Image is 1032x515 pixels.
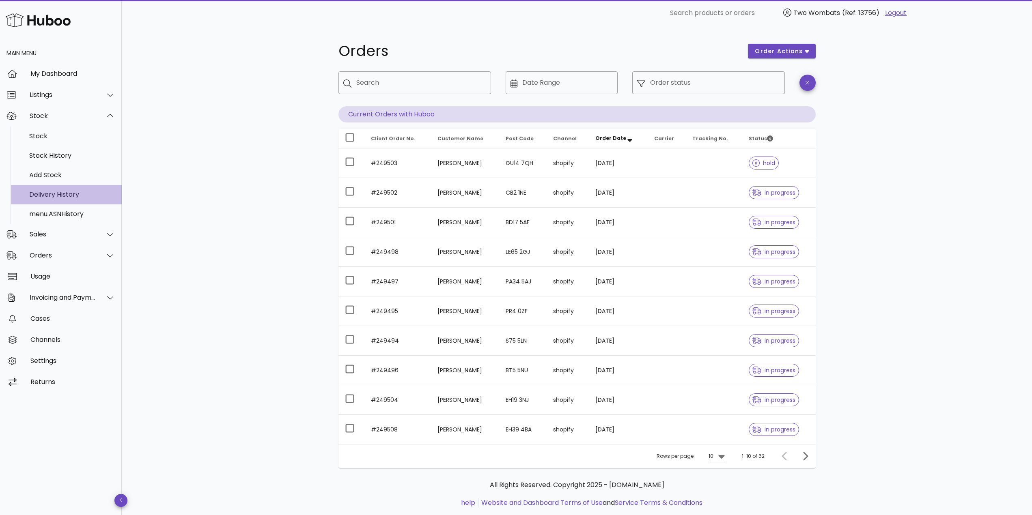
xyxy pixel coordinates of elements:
span: in progress [752,427,795,432]
div: Orders [30,251,96,259]
th: Client Order No. [364,129,431,148]
div: 10Rows per page: [709,450,726,463]
div: My Dashboard [30,70,115,77]
span: Channel [553,135,577,142]
td: GU14 7QH [499,148,547,178]
td: [DATE] [589,385,648,415]
td: S75 5LN [499,326,547,356]
td: #249496 [364,356,431,385]
p: Current Orders with Huboo [338,106,816,122]
img: Huboo Logo [6,11,71,29]
th: Order Date: Sorted descending. Activate to remove sorting. [589,129,648,148]
div: Invoicing and Payments [30,294,96,301]
td: [DATE] [589,356,648,385]
span: hold [752,160,775,166]
td: #249498 [364,237,431,267]
a: help [461,498,475,507]
td: [DATE] [589,267,648,296]
div: 10 [709,453,713,460]
button: Next page [798,449,812,463]
span: Post Code [506,135,534,142]
td: [PERSON_NAME] [431,385,499,415]
td: #249494 [364,326,431,356]
span: Order Date [595,135,626,142]
div: Add Stock [29,171,115,179]
td: [DATE] [589,296,648,326]
td: [PERSON_NAME] [431,237,499,267]
th: Carrier [648,129,686,148]
td: [PERSON_NAME] [431,356,499,385]
td: shopify [547,178,589,208]
td: shopify [547,415,589,444]
td: PA34 5AJ [499,267,547,296]
td: BD17 5AF [499,208,547,237]
td: [DATE] [589,237,648,267]
div: Channels [30,336,115,343]
td: shopify [547,237,589,267]
a: Service Terms & Conditions [615,498,702,507]
span: in progress [752,397,795,403]
span: in progress [752,308,795,314]
td: shopify [547,296,589,326]
th: Customer Name [431,129,499,148]
th: Tracking No. [686,129,742,148]
span: in progress [752,219,795,225]
span: Status [749,135,773,142]
span: in progress [752,338,795,343]
div: Stock [29,132,115,140]
div: Sales [30,230,96,238]
td: #249504 [364,385,431,415]
a: Website and Dashboard Terms of Use [481,498,603,507]
td: [PERSON_NAME] [431,415,499,444]
div: menu.ASNHistory [29,210,115,218]
span: in progress [752,249,795,255]
a: Logout [885,8,907,18]
td: EH39 4BA [499,415,547,444]
span: in progress [752,190,795,195]
td: [DATE] [589,415,648,444]
th: Channel [547,129,589,148]
td: [PERSON_NAME] [431,267,499,296]
td: CB2 1NE [499,178,547,208]
button: order actions [748,44,815,58]
span: (Ref: 13756) [842,8,879,17]
span: Two Wombats [793,8,840,17]
td: [DATE] [589,148,648,178]
td: [PERSON_NAME] [431,296,499,326]
th: Post Code [499,129,547,148]
td: #249495 [364,296,431,326]
td: [DATE] [589,326,648,356]
td: [DATE] [589,208,648,237]
div: Delivery History [29,191,115,198]
span: Carrier [654,135,674,142]
td: [PERSON_NAME] [431,148,499,178]
td: [DATE] [589,178,648,208]
td: shopify [547,148,589,178]
td: #249508 [364,415,431,444]
span: Client Order No. [371,135,416,142]
span: in progress [752,367,795,373]
td: shopify [547,326,589,356]
td: [PERSON_NAME] [431,208,499,237]
td: EH19 3NJ [499,385,547,415]
td: #249502 [364,178,431,208]
span: order actions [754,47,803,56]
td: #249497 [364,267,431,296]
td: [PERSON_NAME] [431,178,499,208]
p: All Rights Reserved. Copyright 2025 - [DOMAIN_NAME] [345,480,809,490]
div: Listings [30,91,96,99]
td: LE65 2GJ [499,237,547,267]
td: shopify [547,267,589,296]
div: Stock [30,112,96,120]
div: Cases [30,315,115,322]
td: [PERSON_NAME] [431,326,499,356]
td: #249503 [364,148,431,178]
div: Rows per page: [657,444,726,468]
td: #249501 [364,208,431,237]
h1: Orders [338,44,739,58]
div: Returns [30,378,115,386]
div: Settings [30,357,115,365]
td: BT5 5NU [499,356,547,385]
span: Tracking No. [692,135,728,142]
div: Stock History [29,152,115,159]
